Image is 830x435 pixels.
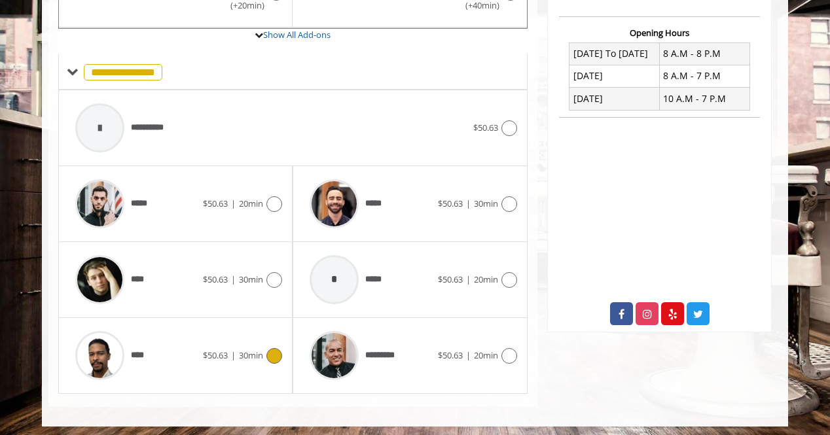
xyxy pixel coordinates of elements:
span: $50.63 [438,349,463,361]
span: $50.63 [203,198,228,209]
span: $50.63 [438,198,463,209]
span: | [231,349,236,361]
span: $50.63 [473,122,498,133]
td: [DATE] [569,88,660,110]
span: | [466,273,471,285]
span: | [231,198,236,209]
td: 10 A.M - 7 P.M [659,88,749,110]
span: 30min [239,349,263,361]
span: 20min [239,198,263,209]
td: [DATE] To [DATE] [569,43,660,65]
span: 30min [474,198,498,209]
span: $50.63 [203,349,228,361]
td: 8 A.M - 7 P.M [659,65,749,87]
a: Show All Add-ons [263,29,331,41]
span: | [466,198,471,209]
span: 20min [474,273,498,285]
span: $50.63 [438,273,463,285]
span: 30min [239,273,263,285]
span: $50.63 [203,273,228,285]
span: 20min [474,349,498,361]
td: 8 A.M - 8 P.M [659,43,749,65]
td: [DATE] [569,65,660,87]
span: | [231,273,236,285]
h3: Opening Hours [559,28,760,37]
span: | [466,349,471,361]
